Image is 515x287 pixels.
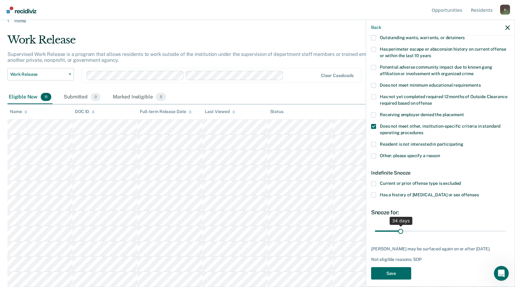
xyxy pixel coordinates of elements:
div: A [500,5,510,15]
p: Supervised Work Release is a program that allows residents to work outside of the institution und... [7,51,390,63]
span: Other: please specify a reason [380,153,440,158]
div: Work Release [7,34,394,51]
div: Snooze for: [371,209,510,216]
span: Does not meet other, institution-specific criteria in standard operating procedures [380,124,500,135]
div: 34 days [390,217,412,225]
div: Last Viewed [205,109,235,114]
iframe: Intercom live chat [494,266,509,281]
span: 11 [41,93,51,101]
button: Back [371,25,381,30]
div: DOC ID [75,109,95,114]
button: Profile dropdown button [500,5,510,15]
a: Home [7,18,508,24]
img: Recidiviz [7,7,36,13]
span: Has a history of [MEDICAL_DATA] or sex offenses [380,192,479,197]
span: Current or prior offense type is excluded [380,181,461,186]
span: Receiving employer denied the placement [380,112,464,117]
span: Does not meet minimum educational requirements [380,83,481,88]
div: Name [10,109,27,114]
div: Not eligible reasons: SOP [371,257,510,262]
span: 5 [156,93,166,101]
div: Eligible Now [7,90,53,104]
div: Marked Ineligible [112,90,167,104]
span: Work Release [10,72,66,77]
span: Outstanding wants, warrants, or detainers [380,35,465,40]
div: [PERSON_NAME] may be surfaced again on or after [DATE]. [371,246,510,252]
span: Has perimeter escape or absconsion history on current offense or within the last 10 years [380,47,506,58]
span: Resident is not interested in participating [380,142,463,147]
span: Potential adverse community impact due to known gang affiliation or involvement with organized crime [380,65,492,76]
span: Has not yet completed required 12 months of Outside Clearance required based on offense [380,94,507,106]
div: Status [270,109,283,114]
button: Save [371,267,411,280]
div: Indefinite Snooze [371,165,510,181]
div: Clear caseloads [321,73,354,78]
div: Full-term Release Date [140,109,192,114]
span: 0 [91,93,100,101]
div: Submitted [62,90,102,104]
